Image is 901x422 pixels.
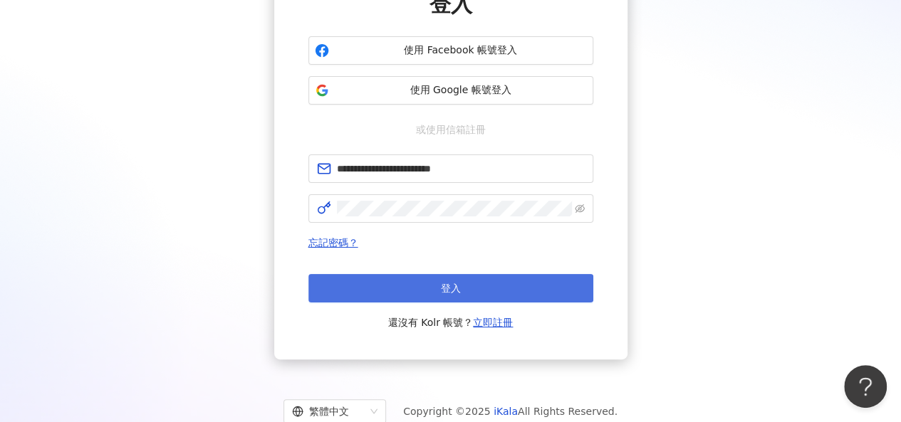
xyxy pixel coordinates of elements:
button: 登入 [308,274,593,302]
span: 使用 Google 帳號登入 [335,83,587,97]
a: iKala [494,406,518,417]
span: eye-invisible [575,204,585,213]
span: 還沒有 Kolr 帳號？ [388,314,514,331]
span: 登入 [441,283,461,294]
iframe: Help Scout Beacon - Open [844,365,887,408]
a: 立即註冊 [473,317,513,328]
button: 使用 Google 帳號登入 [308,76,593,105]
span: 使用 Facebook 帳號登入 [335,43,587,58]
span: 或使用信箱註冊 [406,122,496,137]
span: Copyright © 2025 All Rights Reserved. [403,403,618,420]
button: 使用 Facebook 帳號登入 [308,36,593,65]
a: 忘記密碼？ [308,237,358,248]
